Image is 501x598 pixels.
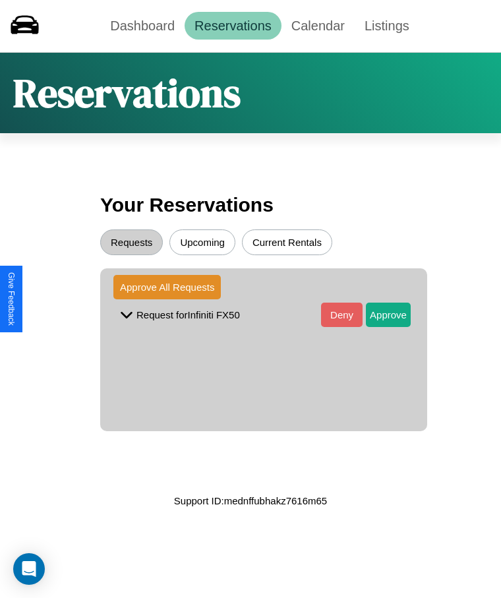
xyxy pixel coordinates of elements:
[185,12,281,40] a: Reservations
[13,66,241,120] h1: Reservations
[13,553,45,585] div: Open Intercom Messenger
[100,12,185,40] a: Dashboard
[136,306,240,324] p: Request for Infiniti FX50
[113,275,221,299] button: Approve All Requests
[355,12,419,40] a: Listings
[321,303,363,327] button: Deny
[169,229,235,255] button: Upcoming
[174,492,327,510] p: Support ID: mednffubhakz7616m65
[100,229,163,255] button: Requests
[366,303,411,327] button: Approve
[242,229,332,255] button: Current Rentals
[100,187,401,223] h3: Your Reservations
[7,272,16,326] div: Give Feedback
[281,12,355,40] a: Calendar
